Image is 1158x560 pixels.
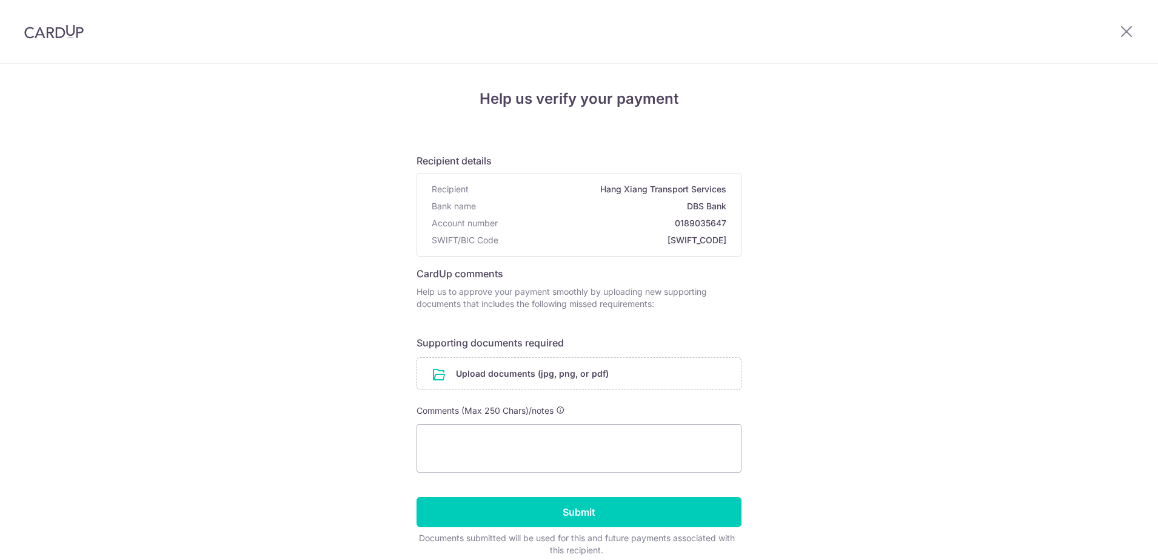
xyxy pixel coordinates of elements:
[432,234,498,246] span: SWIFT/BIC Code
[417,336,741,350] h6: Supporting documents required
[417,532,737,556] div: Documents submitted will be used for this and future payments associated with this recipient.
[417,88,741,110] h4: Help us verify your payment
[481,200,726,212] span: DBS Bank
[24,24,84,39] img: CardUp
[432,217,498,229] span: Account number
[503,234,726,246] span: [SWIFT_CODE]
[417,405,554,416] span: Comments (Max 250 Chars)/notes
[474,183,726,195] span: Hang Xiang Transport Services
[417,357,741,390] div: Upload documents (jpg, png, or pdf)
[432,183,469,195] span: Recipient
[417,286,741,310] p: Help us to approve your payment smoothly by uploading new supporting documents that includes the ...
[432,200,476,212] span: Bank name
[417,497,741,527] input: Submit
[417,266,741,281] h6: CardUp comments
[503,217,726,229] span: 0189035647
[417,153,741,168] h6: Recipient details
